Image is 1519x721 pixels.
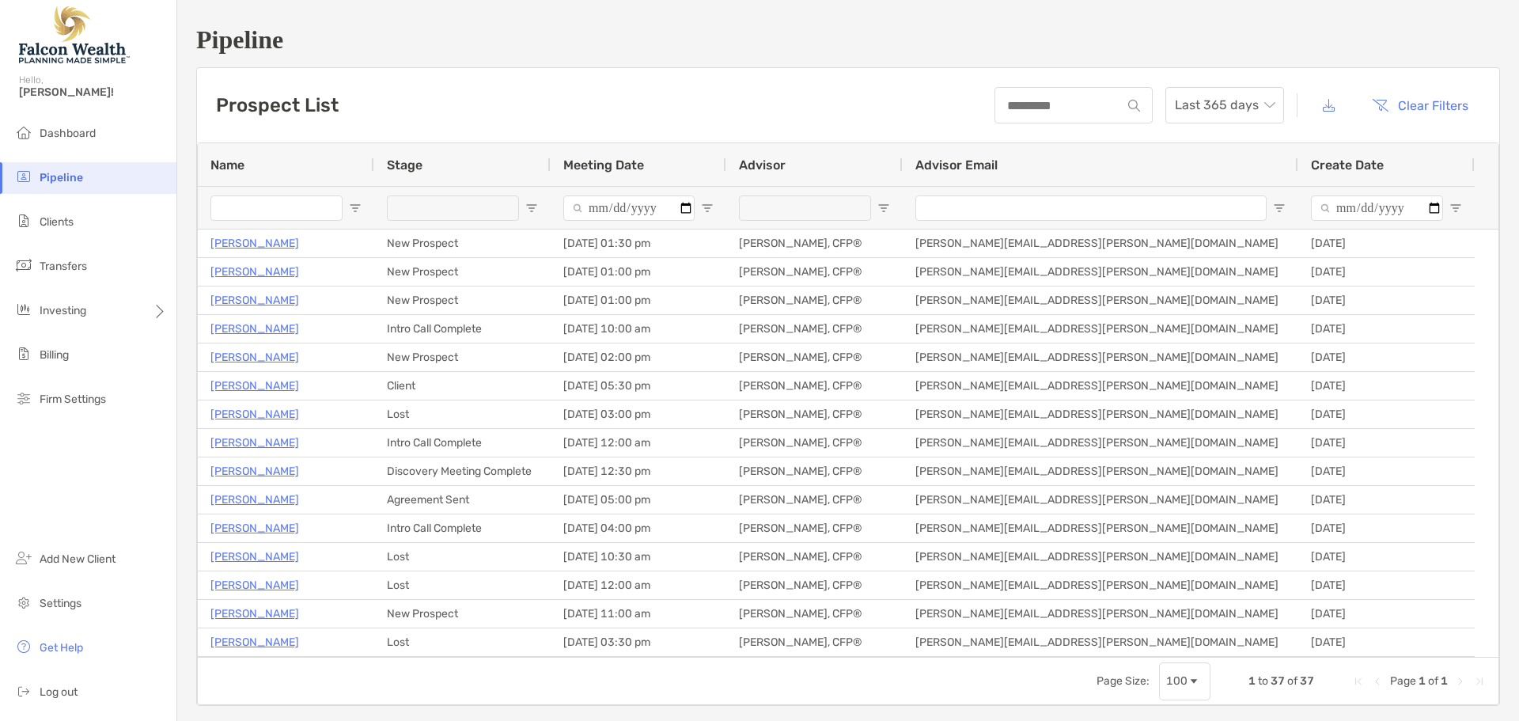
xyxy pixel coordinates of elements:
[40,171,83,184] span: Pipeline
[1273,202,1286,214] button: Open Filter Menu
[1175,88,1275,123] span: Last 365 days
[551,429,726,457] div: [DATE] 12:00 am
[210,575,299,595] a: [PERSON_NAME]
[40,552,116,566] span: Add New Client
[196,25,1500,55] h1: Pipeline
[40,393,106,406] span: Firm Settings
[726,571,903,599] div: [PERSON_NAME], CFP®
[374,600,551,628] div: New Prospect
[1298,486,1475,514] div: [DATE]
[551,628,726,656] div: [DATE] 03:30 pm
[14,300,33,319] img: investing icon
[551,258,726,286] div: [DATE] 01:00 pm
[1298,514,1475,542] div: [DATE]
[903,514,1298,542] div: [PERSON_NAME][EMAIL_ADDRESS][PERSON_NAME][DOMAIN_NAME]
[14,256,33,275] img: transfers icon
[349,202,362,214] button: Open Filter Menu
[14,123,33,142] img: dashboard icon
[14,211,33,230] img: clients icon
[19,6,130,63] img: Falcon Wealth Planning Logo
[903,230,1298,257] div: [PERSON_NAME][EMAIL_ADDRESS][PERSON_NAME][DOMAIN_NAME]
[210,233,299,253] p: [PERSON_NAME]
[551,543,726,571] div: [DATE] 10:30 am
[374,571,551,599] div: Lost
[1298,600,1475,628] div: [DATE]
[739,157,786,173] span: Advisor
[1248,674,1256,688] span: 1
[551,287,726,314] div: [DATE] 01:00 pm
[210,376,299,396] a: [PERSON_NAME]
[563,195,695,221] input: Meeting Date Filter Input
[216,94,339,116] h3: Prospect List
[210,433,299,453] p: [PERSON_NAME]
[210,490,299,510] a: [PERSON_NAME]
[40,127,96,140] span: Dashboard
[374,628,551,656] div: Lost
[903,628,1298,656] div: [PERSON_NAME][EMAIL_ADDRESS][PERSON_NAME][DOMAIN_NAME]
[40,348,69,362] span: Billing
[551,514,726,542] div: [DATE] 04:00 pm
[1419,674,1426,688] span: 1
[726,315,903,343] div: [PERSON_NAME], CFP®
[210,195,343,221] input: Name Filter Input
[1166,674,1188,688] div: 100
[726,429,903,457] div: [PERSON_NAME], CFP®
[551,372,726,400] div: [DATE] 05:30 pm
[1298,400,1475,428] div: [DATE]
[1298,258,1475,286] div: [DATE]
[374,287,551,314] div: New Prospect
[14,637,33,656] img: get-help icon
[1298,230,1475,257] div: [DATE]
[1441,674,1448,688] span: 1
[903,287,1298,314] div: [PERSON_NAME][EMAIL_ADDRESS][PERSON_NAME][DOMAIN_NAME]
[726,543,903,571] div: [PERSON_NAME], CFP®
[551,343,726,371] div: [DATE] 02:00 pm
[210,547,299,567] a: [PERSON_NAME]
[1311,157,1384,173] span: Create Date
[210,604,299,624] a: [PERSON_NAME]
[726,600,903,628] div: [PERSON_NAME], CFP®
[210,290,299,310] p: [PERSON_NAME]
[14,344,33,363] img: billing icon
[1271,674,1285,688] span: 37
[903,429,1298,457] div: [PERSON_NAME][EMAIL_ADDRESS][PERSON_NAME][DOMAIN_NAME]
[210,461,299,481] a: [PERSON_NAME]
[1128,100,1140,112] img: input icon
[40,260,87,273] span: Transfers
[40,304,86,317] span: Investing
[903,258,1298,286] div: [PERSON_NAME][EMAIL_ADDRESS][PERSON_NAME][DOMAIN_NAME]
[210,404,299,424] p: [PERSON_NAME]
[1298,343,1475,371] div: [DATE]
[1390,674,1416,688] span: Page
[374,230,551,257] div: New Prospect
[915,157,998,173] span: Advisor Email
[210,319,299,339] a: [PERSON_NAME]
[210,632,299,652] p: [PERSON_NAME]
[40,597,81,610] span: Settings
[374,343,551,371] div: New Prospect
[374,514,551,542] div: Intro Call Complete
[374,543,551,571] div: Lost
[903,315,1298,343] div: [PERSON_NAME][EMAIL_ADDRESS][PERSON_NAME][DOMAIN_NAME]
[726,628,903,656] div: [PERSON_NAME], CFP®
[701,202,714,214] button: Open Filter Menu
[210,262,299,282] a: [PERSON_NAME]
[1371,675,1384,688] div: Previous Page
[374,258,551,286] div: New Prospect
[551,600,726,628] div: [DATE] 11:00 am
[374,457,551,485] div: Discovery Meeting Complete
[903,372,1298,400] div: [PERSON_NAME][EMAIL_ADDRESS][PERSON_NAME][DOMAIN_NAME]
[551,486,726,514] div: [DATE] 05:00 pm
[210,347,299,367] p: [PERSON_NAME]
[1287,674,1297,688] span: of
[726,343,903,371] div: [PERSON_NAME], CFP®
[387,157,422,173] span: Stage
[19,85,167,99] span: [PERSON_NAME]!
[1298,429,1475,457] div: [DATE]
[903,600,1298,628] div: [PERSON_NAME][EMAIL_ADDRESS][PERSON_NAME][DOMAIN_NAME]
[551,400,726,428] div: [DATE] 03:00 pm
